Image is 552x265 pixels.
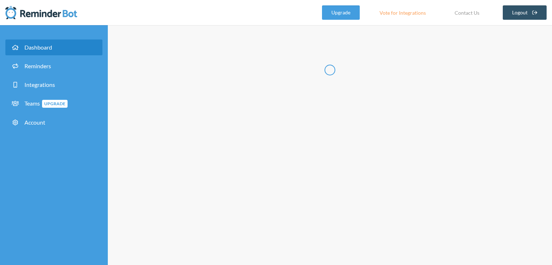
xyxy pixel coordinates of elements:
span: Integrations [24,81,55,88]
a: Dashboard [5,39,102,55]
a: Contact Us [446,5,488,20]
img: Reminder Bot [5,5,77,20]
span: Dashboard [24,44,52,51]
a: Upgrade [322,5,360,20]
a: TeamsUpgrade [5,96,102,112]
span: Reminders [24,62,51,69]
a: Account [5,115,102,130]
a: Reminders [5,58,102,74]
span: Account [24,119,45,126]
a: Integrations [5,77,102,93]
a: Vote for Integrations [371,5,435,20]
a: Logout [503,5,547,20]
span: Teams [24,100,68,107]
span: Upgrade [42,100,68,108]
